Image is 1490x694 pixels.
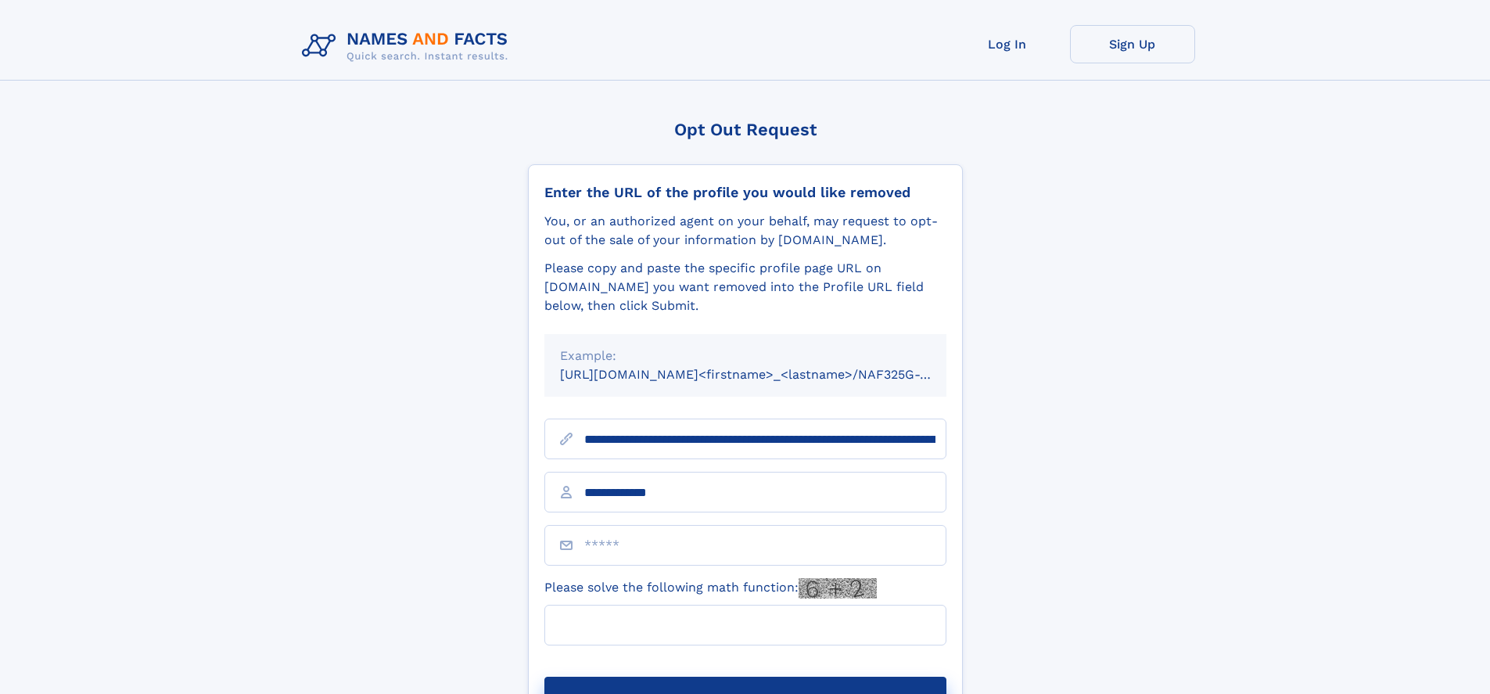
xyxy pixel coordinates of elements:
div: Please copy and paste the specific profile page URL on [DOMAIN_NAME] you want removed into the Pr... [544,259,946,315]
small: [URL][DOMAIN_NAME]<firstname>_<lastname>/NAF325G-xxxxxxxx [560,367,976,382]
a: Log In [945,25,1070,63]
div: Opt Out Request [528,120,963,139]
div: You, or an authorized agent on your behalf, may request to opt-out of the sale of your informatio... [544,212,946,250]
img: Logo Names and Facts [296,25,521,67]
a: Sign Up [1070,25,1195,63]
div: Example: [560,347,931,365]
label: Please solve the following math function: [544,578,877,599]
div: Enter the URL of the profile you would like removed [544,184,946,201]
